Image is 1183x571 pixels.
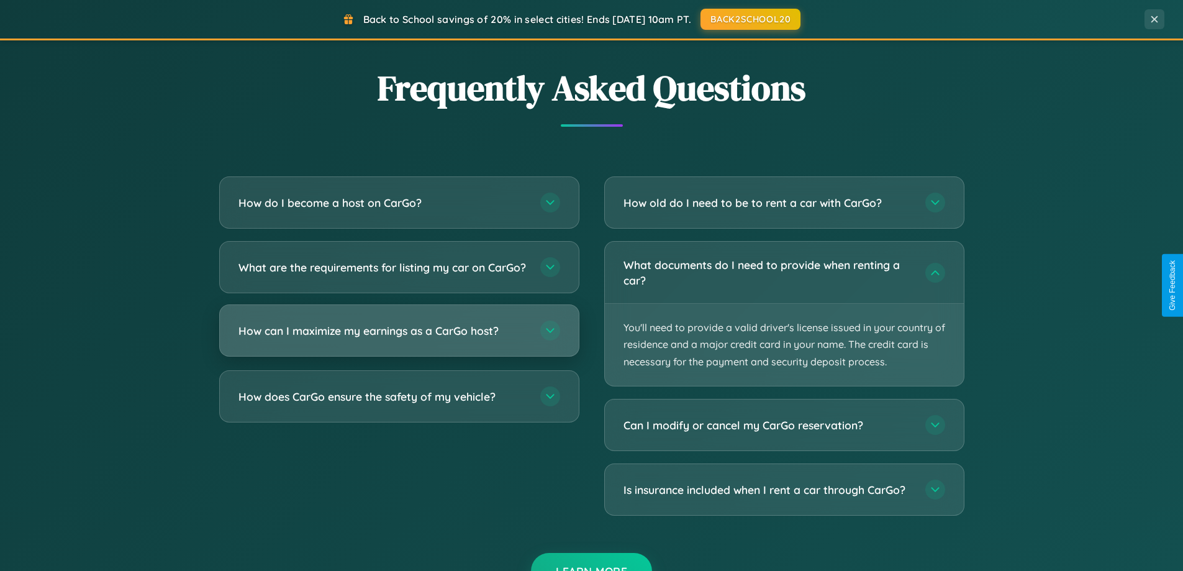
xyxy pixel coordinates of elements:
[238,389,528,404] h3: How does CarGo ensure the safety of my vehicle?
[623,482,913,498] h3: Is insurance included when I rent a car through CarGo?
[219,64,964,112] h2: Frequently Asked Questions
[238,323,528,339] h3: How can I maximize my earnings as a CarGo host?
[623,257,913,288] h3: What documents do I need to provide when renting a car?
[605,304,964,386] p: You'll need to provide a valid driver's license issued in your country of residence and a major c...
[238,195,528,211] h3: How do I become a host on CarGo?
[363,13,691,25] span: Back to School savings of 20% in select cities! Ends [DATE] 10am PT.
[623,418,913,433] h3: Can I modify or cancel my CarGo reservation?
[700,9,800,30] button: BACK2SCHOOL20
[238,260,528,275] h3: What are the requirements for listing my car on CarGo?
[623,195,913,211] h3: How old do I need to be to rent a car with CarGo?
[1168,260,1177,311] div: Give Feedback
